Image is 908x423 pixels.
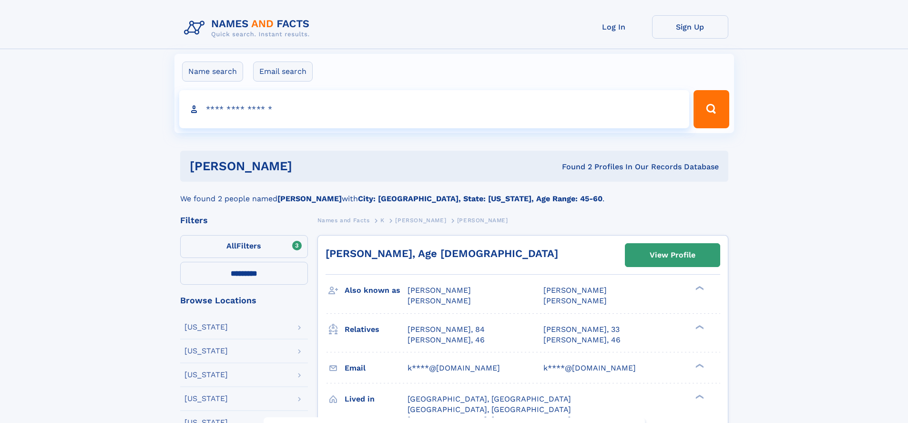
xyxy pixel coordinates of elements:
[345,391,408,407] h3: Lived in
[576,15,652,39] a: Log In
[395,217,446,224] span: [PERSON_NAME]
[180,182,728,205] div: We found 2 people named with .
[693,393,704,400] div: ❯
[326,248,558,259] a: [PERSON_NAME], Age [DEMOGRAPHIC_DATA]
[408,296,471,305] span: [PERSON_NAME]
[543,296,607,305] span: [PERSON_NAME]
[408,394,571,403] span: [GEOGRAPHIC_DATA], [GEOGRAPHIC_DATA]
[190,160,427,172] h1: [PERSON_NAME]
[184,323,228,331] div: [US_STATE]
[184,395,228,402] div: [US_STATE]
[408,405,571,414] span: [GEOGRAPHIC_DATA], [GEOGRAPHIC_DATA]
[317,214,370,226] a: Names and Facts
[184,371,228,379] div: [US_STATE]
[184,347,228,355] div: [US_STATE]
[277,194,342,203] b: [PERSON_NAME]
[180,235,308,258] label: Filters
[408,335,485,345] a: [PERSON_NAME], 46
[180,216,308,225] div: Filters
[395,214,446,226] a: [PERSON_NAME]
[182,62,243,82] label: Name search
[650,244,695,266] div: View Profile
[408,324,485,335] a: [PERSON_NAME], 84
[380,214,385,226] a: K
[543,324,620,335] a: [PERSON_NAME], 33
[694,90,729,128] button: Search Button
[180,296,308,305] div: Browse Locations
[226,241,236,250] span: All
[543,335,621,345] a: [PERSON_NAME], 46
[543,286,607,295] span: [PERSON_NAME]
[345,282,408,299] h3: Also known as
[625,244,720,267] a: View Profile
[427,162,719,172] div: Found 2 Profiles In Our Records Database
[180,15,317,41] img: Logo Names and Facts
[652,15,728,39] a: Sign Up
[253,62,313,82] label: Email search
[380,217,385,224] span: K
[408,286,471,295] span: [PERSON_NAME]
[693,285,704,291] div: ❯
[358,194,602,203] b: City: [GEOGRAPHIC_DATA], State: [US_STATE], Age Range: 45-60
[457,217,508,224] span: [PERSON_NAME]
[179,90,690,128] input: search input
[345,360,408,376] h3: Email
[693,324,704,330] div: ❯
[693,362,704,369] div: ❯
[345,321,408,338] h3: Relatives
